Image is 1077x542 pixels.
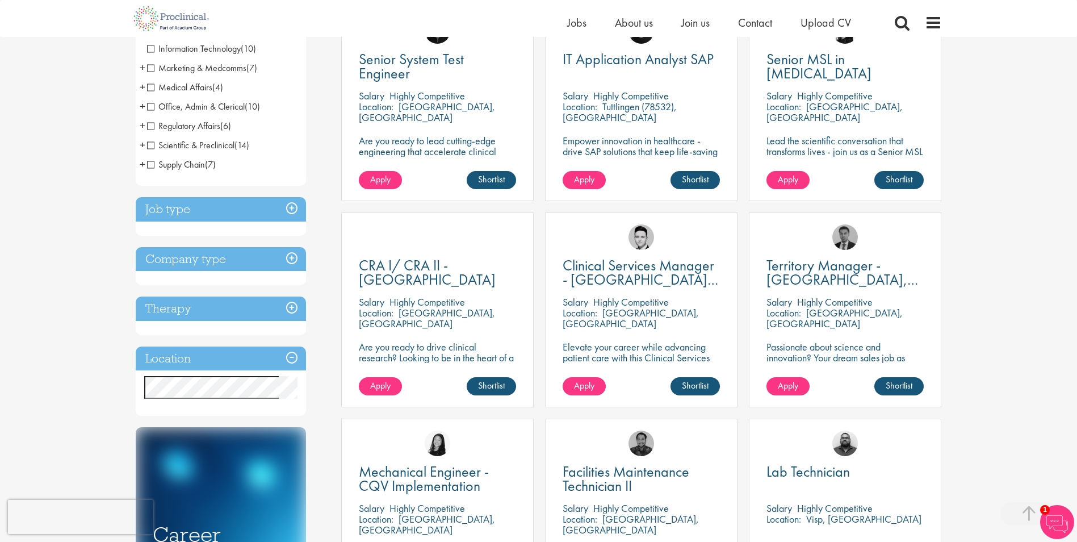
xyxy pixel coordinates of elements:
a: Apply [563,171,606,189]
a: Apply [766,377,810,395]
span: + [140,78,145,95]
span: Jobs [567,15,586,30]
span: Salary [563,295,588,308]
span: Apply [370,380,391,391]
span: Regulatory Affairs [147,120,220,132]
span: + [140,156,145,173]
span: Upload CV [801,15,851,30]
a: Shortlist [670,171,720,189]
span: Supply Chain [147,159,205,170]
a: Facilities Maintenance Technician II [563,465,720,493]
span: Salary [359,295,384,308]
p: Highly Competitive [593,295,669,308]
span: + [140,117,145,134]
span: Apply [574,380,594,391]
span: (10) [241,43,256,55]
img: Mike Raletz [628,431,654,456]
a: Apply [766,171,810,189]
a: Lab Technician [766,465,924,479]
a: Apply [359,171,402,189]
p: Are you ready to drive clinical research? Looking to be in the heart of a company where precision... [359,341,516,385]
p: Highly Competitive [593,89,669,102]
a: Contact [738,15,772,30]
p: Passionate about science and innovation? Your dream sales job as Territory Manager awaits! [766,341,924,374]
span: + [140,98,145,115]
p: Highly Competitive [389,295,465,308]
span: IT Application Analyst SAP [563,49,714,69]
iframe: reCAPTCHA [8,500,153,534]
span: Salary [766,295,792,308]
span: (14) [234,139,249,151]
span: Lab Technician [766,462,850,481]
a: Apply [359,377,402,395]
p: [GEOGRAPHIC_DATA], [GEOGRAPHIC_DATA] [359,306,495,330]
span: Apply [778,380,798,391]
p: Highly Competitive [797,295,873,308]
span: Apply [370,173,391,185]
p: Tuttlingen (78532), [GEOGRAPHIC_DATA] [563,100,677,124]
span: Apply [574,173,594,185]
span: Location: [766,100,801,113]
a: Senior System Test Engineer [359,52,516,81]
span: Salary [563,502,588,515]
span: Marketing & Medcomms [147,62,257,74]
p: Lead the scientific conversation that transforms lives - join us as a Senior MSL in [MEDICAL_DATA]. [766,135,924,168]
img: Connor Lynes [628,224,654,250]
span: Senior System Test Engineer [359,49,464,83]
a: Apply [563,377,606,395]
span: Salary [563,89,588,102]
span: Office, Admin & Clerical [147,101,245,112]
a: Mechanical Engineer - CQV Implementation [359,465,516,493]
span: Scientific & Preclinical [147,139,249,151]
p: [GEOGRAPHIC_DATA], [GEOGRAPHIC_DATA] [563,306,699,330]
a: CRA I/ CRA II - [GEOGRAPHIC_DATA] [359,259,516,287]
span: Regulatory Affairs [147,120,231,132]
h3: Location [136,347,306,371]
span: Location: [563,100,597,113]
img: Numhom Sudsok [425,431,450,456]
span: Salary [766,89,792,102]
span: Location: [359,512,393,526]
p: Elevate your career while advancing patient care with this Clinical Services Manager position wit... [563,341,720,385]
p: Highly Competitive [389,502,465,515]
p: [GEOGRAPHIC_DATA], [GEOGRAPHIC_DATA] [563,512,699,536]
img: Chatbot [1040,505,1074,539]
span: Information Technology [147,43,256,55]
span: Salary [359,89,384,102]
a: Join us [681,15,710,30]
span: Location: [766,512,801,526]
span: Medical Affairs [147,81,223,93]
p: [GEOGRAPHIC_DATA], [GEOGRAPHIC_DATA] [766,306,903,330]
h3: Company type [136,247,306,272]
img: Carl Gbolade [832,224,858,250]
a: Senior MSL in [MEDICAL_DATA] [766,52,924,81]
span: (6) [220,120,231,132]
span: Location: [359,100,393,113]
p: Highly Competitive [593,502,669,515]
span: Facilities Maintenance Technician II [563,462,689,495]
p: Are you ready to lead cutting-edge engineering that accelerate clinical breakthroughs in biotech? [359,135,516,168]
h3: Therapy [136,297,306,321]
p: [GEOGRAPHIC_DATA], [GEOGRAPHIC_DATA] [359,512,495,536]
span: Location: [563,512,597,526]
img: Ashley Bennett [832,431,858,456]
a: Territory Manager - [GEOGRAPHIC_DATA], [GEOGRAPHIC_DATA] [766,259,924,287]
span: Senior MSL in [MEDICAL_DATA] [766,49,871,83]
span: Scientific & Preclinical [147,139,234,151]
span: Marketing & Medcomms [147,62,246,74]
a: Clinical Services Manager - [GEOGRAPHIC_DATA], [GEOGRAPHIC_DATA] [563,259,720,287]
span: About us [615,15,653,30]
span: Territory Manager - [GEOGRAPHIC_DATA], [GEOGRAPHIC_DATA] [766,256,918,303]
span: Salary [359,502,384,515]
span: Apply [778,173,798,185]
a: Shortlist [670,377,720,395]
span: (7) [246,62,257,74]
a: Shortlist [467,171,516,189]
